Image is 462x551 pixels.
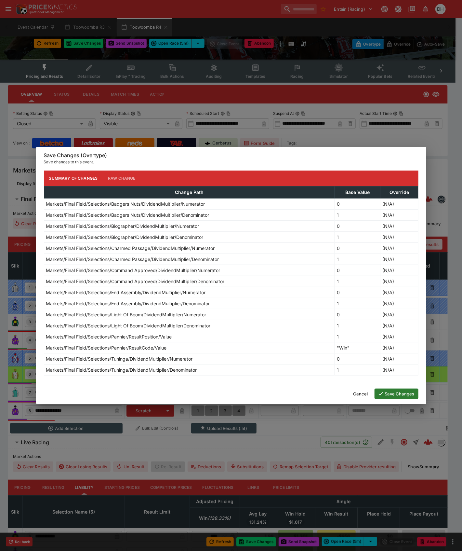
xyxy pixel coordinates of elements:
[46,300,210,307] p: Markets/Final Field/Selections/End Assembly/DividendMultiplier/Denominator
[335,298,380,309] td: 1
[335,309,380,320] td: 0
[335,220,380,231] td: 0
[380,353,418,364] td: (N/A)
[380,287,418,298] td: (N/A)
[380,331,418,342] td: (N/A)
[46,344,167,351] p: Markets/Final Field/Selections/Pannier/ResultCode/Value
[46,234,204,241] p: Markets/Final Field/Selections/Biographer/DividendMultiplier/Denominator
[350,389,372,399] button: Cancel
[380,231,418,242] td: (N/A)
[380,198,418,209] td: (N/A)
[46,311,206,318] p: Markets/Final Field/Selections/Light Of Boom/DividendMultiplier/Numerator
[46,267,220,274] p: Markets/Final Field/Selections/Command Approved/DividendMultiplier/Numerator
[103,171,141,186] button: Raw Change
[44,159,418,165] p: Save changes to this event.
[46,212,209,218] p: Markets/Final Field/Selections/Badgers Nuts/DividendMultiplier/Denominator
[335,342,380,353] td: "Win"
[46,322,211,329] p: Markets/Final Field/Selections/Light Of Boom/DividendMultiplier/Denominator
[375,389,418,399] button: Save Changes
[335,231,380,242] td: 1
[335,353,380,364] td: 0
[380,186,418,198] th: Override
[335,276,380,287] td: 1
[335,242,380,254] td: 0
[380,309,418,320] td: (N/A)
[46,355,193,362] p: Markets/Final Field/Selections/Tuhinga/DividendMultiplier/Numerator
[335,287,380,298] td: 0
[335,186,380,198] th: Base Value
[380,209,418,220] td: (N/A)
[46,278,225,285] p: Markets/Final Field/Selections/Command Approved/DividendMultiplier/Denominator
[44,171,103,186] button: Summary of Changes
[335,265,380,276] td: 0
[380,364,418,375] td: (N/A)
[44,186,335,198] th: Change Path
[44,152,418,159] h6: Save Changes (Overtype)
[380,220,418,231] td: (N/A)
[380,276,418,287] td: (N/A)
[335,209,380,220] td: 1
[46,223,199,229] p: Markets/Final Field/Selections/Biographer/DividendMultiplier/Numerator
[380,242,418,254] td: (N/A)
[46,289,206,296] p: Markets/Final Field/Selections/End Assembly/DividendMultiplier/Numerator
[380,254,418,265] td: (N/A)
[335,254,380,265] td: 1
[46,333,172,340] p: Markets/Final Field/Selections/Pannier/ResultPosition/Value
[380,342,418,353] td: (N/A)
[46,200,205,207] p: Markets/Final Field/Selections/Badgers Nuts/DividendMultiplier/Numerator
[46,256,219,263] p: Markets/Final Field/Selections/Charmed Passage/DividendMultiplier/Denominator
[380,320,418,331] td: (N/A)
[380,298,418,309] td: (N/A)
[335,198,380,209] td: 0
[335,331,380,342] td: 1
[335,320,380,331] td: 1
[46,245,215,252] p: Markets/Final Field/Selections/Charmed Passage/DividendMultiplier/Numerator
[335,364,380,375] td: 1
[380,265,418,276] td: (N/A)
[46,366,197,373] p: Markets/Final Field/Selections/Tuhinga/DividendMultiplier/Denominator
